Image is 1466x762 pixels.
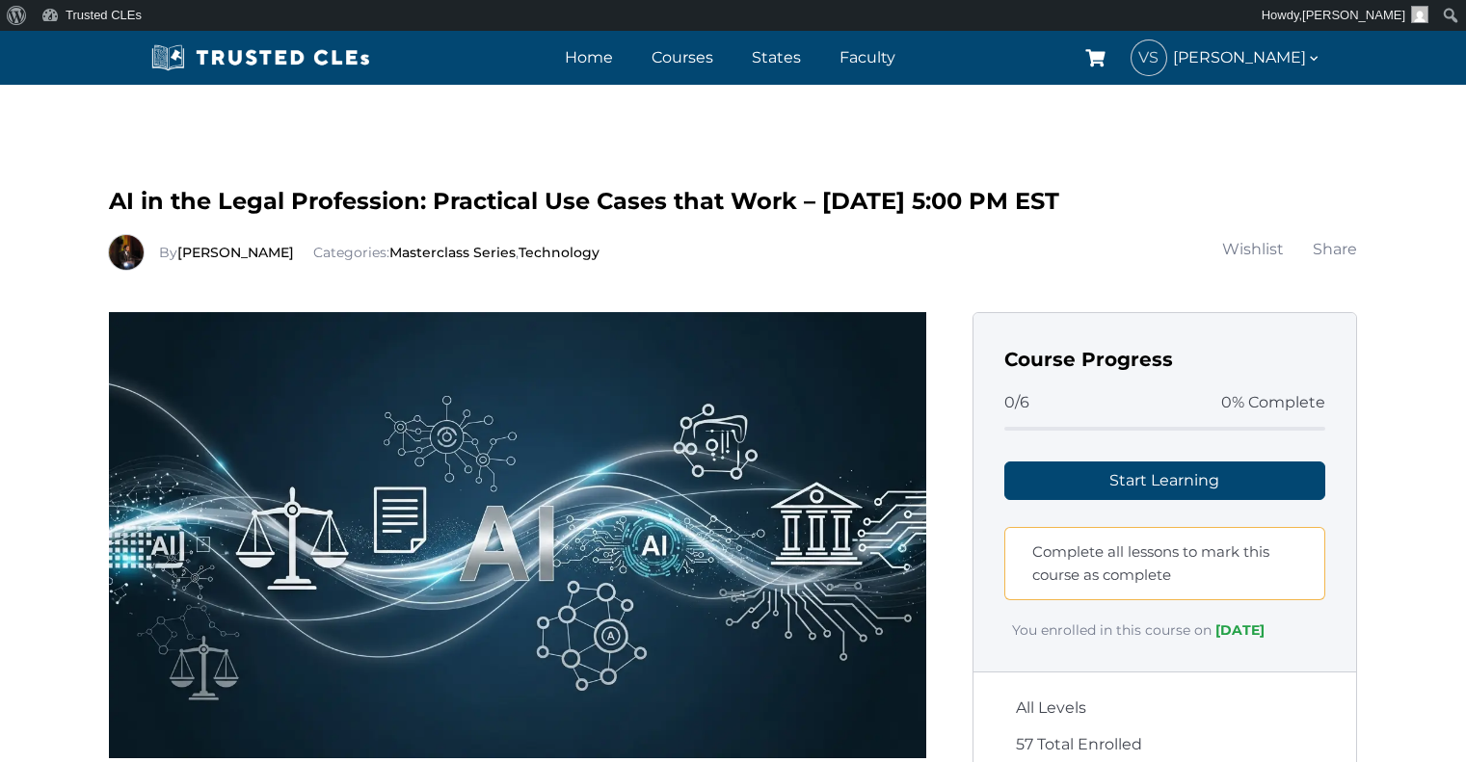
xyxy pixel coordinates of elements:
[1221,390,1325,415] span: 0% Complete
[1304,238,1358,261] a: Share
[1004,344,1326,375] h3: Course Progress
[747,43,806,71] a: States
[1213,238,1285,261] a: Wishlist
[109,187,1059,215] span: AI in the Legal Profession: Practical Use Cases that Work – [DATE] 5:00 PM EST
[1032,540,1310,587] span: Complete all lessons to mark this course as complete
[647,43,718,71] a: Courses
[1012,619,1265,641] span: You enrolled in this course on
[109,312,926,758] img: AI-in-the-Legal-Profession.webp
[560,43,618,71] a: Home
[835,43,900,71] a: Faculty
[159,242,600,263] div: Categories: ,
[159,244,298,261] span: By
[1016,696,1086,721] span: All Levels
[1004,390,1029,415] span: 0/6
[1302,8,1405,22] span: [PERSON_NAME]
[146,43,376,72] img: Trusted CLEs
[1215,621,1265,639] span: [DATE]
[177,244,294,261] a: [PERSON_NAME]
[1173,44,1321,70] span: [PERSON_NAME]
[109,235,144,270] img: Richard Estevez
[519,244,600,261] a: Technology
[389,244,516,261] a: Masterclass Series
[1132,40,1166,75] span: VS
[1016,732,1142,757] span: 57 Total Enrolled
[1004,461,1326,500] a: Start Learning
